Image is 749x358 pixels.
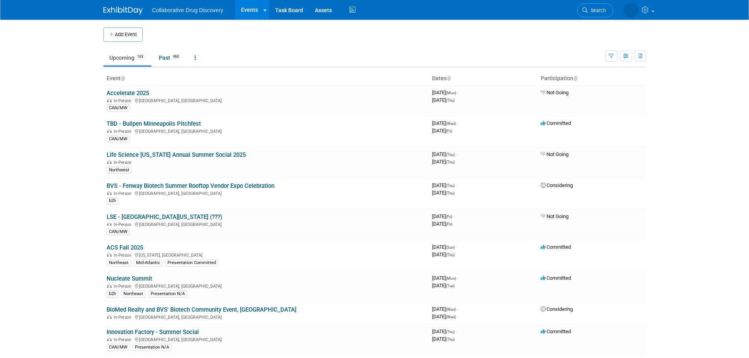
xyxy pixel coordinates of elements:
span: (Mon) [446,91,456,95]
span: [DATE] [432,252,455,257]
img: Juan Gijzelaar [624,3,639,18]
span: (Thu) [446,253,455,257]
span: (Wed) [446,121,456,126]
img: In-Person Event [107,315,112,319]
a: Search [577,4,613,17]
a: Sort by Event Name [121,75,125,81]
span: In-Person [114,129,134,134]
span: [DATE] [432,244,457,250]
span: [DATE] [432,90,458,95]
div: [GEOGRAPHIC_DATA], [GEOGRAPHIC_DATA] [107,97,426,103]
div: [GEOGRAPHIC_DATA], [GEOGRAPHIC_DATA] [107,221,426,227]
span: (Mon) [446,276,456,281]
a: Nucleate Summit [107,275,152,282]
a: Life Science [US_STATE] Annual Summer Social 2025 [107,151,246,158]
span: [DATE] [432,159,455,165]
span: Not Going [541,90,569,95]
span: Not Going [541,213,569,219]
div: [GEOGRAPHIC_DATA], [GEOGRAPHIC_DATA] [107,314,426,320]
th: Event [103,72,429,85]
div: Mid-Atlantic [134,259,162,266]
span: (Thu) [446,337,455,341]
span: Committed [541,244,571,250]
span: 960 [171,54,181,60]
span: Search [588,7,606,13]
img: ExhibitDay [103,7,143,15]
span: 193 [135,54,145,60]
span: Considering [541,306,573,312]
span: - [456,244,457,250]
div: Northeast [107,259,131,266]
span: (Thu) [446,98,455,103]
span: (Fri) [446,215,452,219]
div: Northeast [121,290,145,297]
span: (Thu) [446,152,455,157]
img: In-Person Event [107,253,112,257]
span: [DATE] [432,314,456,319]
span: Collaborative Drug Discovery [152,7,223,13]
div: [GEOGRAPHIC_DATA], [GEOGRAPHIC_DATA] [107,336,426,342]
span: Committed [541,275,571,281]
div: [GEOGRAPHIC_DATA], [GEOGRAPHIC_DATA] [107,128,426,134]
span: [DATE] [432,275,458,281]
a: Past960 [153,50,187,65]
div: [GEOGRAPHIC_DATA], [GEOGRAPHIC_DATA] [107,283,426,289]
span: [DATE] [432,120,458,126]
span: [DATE] [432,128,452,134]
span: [DATE] [432,336,455,342]
span: - [453,213,455,219]
span: - [456,329,457,334]
span: In-Person [114,337,134,342]
span: Committed [541,329,571,334]
div: Presentation Committed [165,259,218,266]
span: [DATE] [432,306,458,312]
div: Northwest [107,167,132,174]
img: In-Person Event [107,337,112,341]
span: In-Person [114,222,134,227]
span: Committed [541,120,571,126]
div: CAN/MW [107,136,130,143]
span: (Thu) [446,160,455,164]
div: Presentation N/A [148,290,187,297]
span: [DATE] [432,329,457,334]
img: In-Person Event [107,160,112,164]
a: Innovation Factory - Summer Social [107,329,199,336]
div: CAN/MW [107,105,130,112]
span: In-Person [114,160,134,165]
a: Upcoming193 [103,50,151,65]
div: b2h [107,290,118,297]
span: (Tue) [446,284,455,288]
span: [DATE] [432,182,457,188]
th: Dates [429,72,537,85]
a: Sort by Participation Type [573,75,577,81]
a: Sort by Start Date [447,75,451,81]
a: BVS - Fenway Biotech Summer Rooftop Vendor Expo Celebration [107,182,274,189]
span: In-Person [114,284,134,289]
img: In-Person Event [107,129,112,133]
span: [DATE] [432,97,455,103]
span: [DATE] [432,221,452,227]
span: Considering [541,182,573,188]
div: CAN/MW [107,228,130,235]
span: - [457,275,458,281]
div: b2h [107,197,118,204]
span: (Wed) [446,315,456,319]
span: (Thu) [446,184,455,188]
span: In-Person [114,253,134,258]
a: Accelerate 2025 [107,90,149,97]
span: [DATE] [432,283,455,288]
span: (Sun) [446,245,455,250]
a: BioMed Realty and BVS' Biotech Community Event, [GEOGRAPHIC_DATA] [107,306,296,313]
div: [GEOGRAPHIC_DATA], [GEOGRAPHIC_DATA] [107,190,426,196]
span: (Thu) [446,191,455,195]
div: Presentation N/A [133,344,171,351]
th: Participation [537,72,646,85]
span: - [457,306,458,312]
a: TBD - Bullpen Minneapolis Pitchfest [107,120,201,127]
span: In-Person [114,315,134,320]
div: CAN/MW [107,344,130,351]
div: [US_STATE], [GEOGRAPHIC_DATA] [107,252,426,258]
span: - [457,120,458,126]
img: In-Person Event [107,191,112,195]
a: LSE - [GEOGRAPHIC_DATA][US_STATE] (???) [107,213,222,220]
